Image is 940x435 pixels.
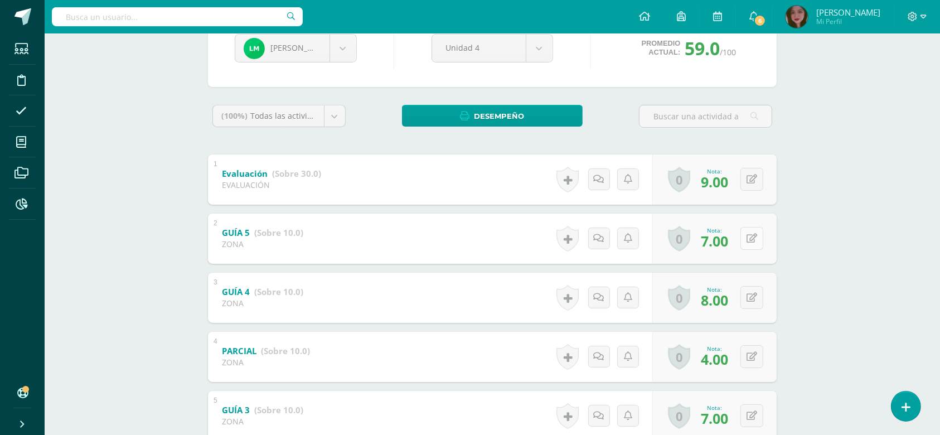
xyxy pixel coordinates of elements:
[254,404,303,415] strong: (Sobre 10.0)
[668,344,690,370] a: 0
[213,105,345,127] a: (100%)Todas las actividades de esta unidad
[221,110,248,121] span: (100%)
[222,345,256,356] b: PARCIAL
[668,403,690,429] a: 0
[432,35,553,62] a: Unidad 4
[701,226,728,234] div: Nota:
[272,168,321,179] strong: (Sobre 30.0)
[474,106,525,127] span: Desempeño
[701,167,728,175] div: Nota:
[754,14,766,27] span: 6
[402,105,583,127] a: Desempeño
[222,402,303,419] a: GUÍA 3 (Sobre 10.0)
[250,110,389,121] span: Todas las actividades de esta unidad
[701,350,728,369] span: 4.00
[254,286,303,297] strong: (Sobre 10.0)
[222,224,303,242] a: GUÍA 5 (Sobre 10.0)
[222,286,250,297] b: GUÍA 4
[816,7,880,18] span: [PERSON_NAME]
[222,239,303,249] div: ZONA
[720,47,736,57] span: /100
[244,38,265,59] img: acd30303b2537f61d355b39fb42d7fb4.png
[52,7,303,26] input: Busca un usuario...
[639,105,772,127] input: Buscar una actividad aquí...
[816,17,880,26] span: Mi Perfil
[701,172,728,191] span: 9.00
[701,404,728,412] div: Nota:
[261,345,310,356] strong: (Sobre 10.0)
[222,342,310,360] a: PARCIAL (Sobre 10.0)
[701,286,728,293] div: Nota:
[668,285,690,311] a: 0
[222,227,250,238] b: GUÍA 5
[786,6,808,28] img: ddaf081ffe516418b27efb77bf4d1e14.png
[222,357,310,368] div: ZONA
[701,345,728,352] div: Nota:
[642,39,681,57] span: Promedio actual:
[222,416,303,427] div: ZONA
[222,283,303,301] a: GUÍA 4 (Sobre 10.0)
[270,42,333,53] span: [PERSON_NAME]
[222,180,321,190] div: EVALUACIÓN
[222,165,321,183] a: Evaluación (Sobre 30.0)
[668,167,690,192] a: 0
[701,291,728,310] span: 8.00
[685,36,720,60] span: 59.0
[222,298,303,308] div: ZONA
[701,231,728,250] span: 7.00
[222,404,250,415] b: GUÍA 3
[701,409,728,428] span: 7.00
[254,227,303,238] strong: (Sobre 10.0)
[446,35,512,61] span: Unidad 4
[668,226,690,252] a: 0
[235,35,356,62] a: [PERSON_NAME]
[222,168,268,179] b: Evaluación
